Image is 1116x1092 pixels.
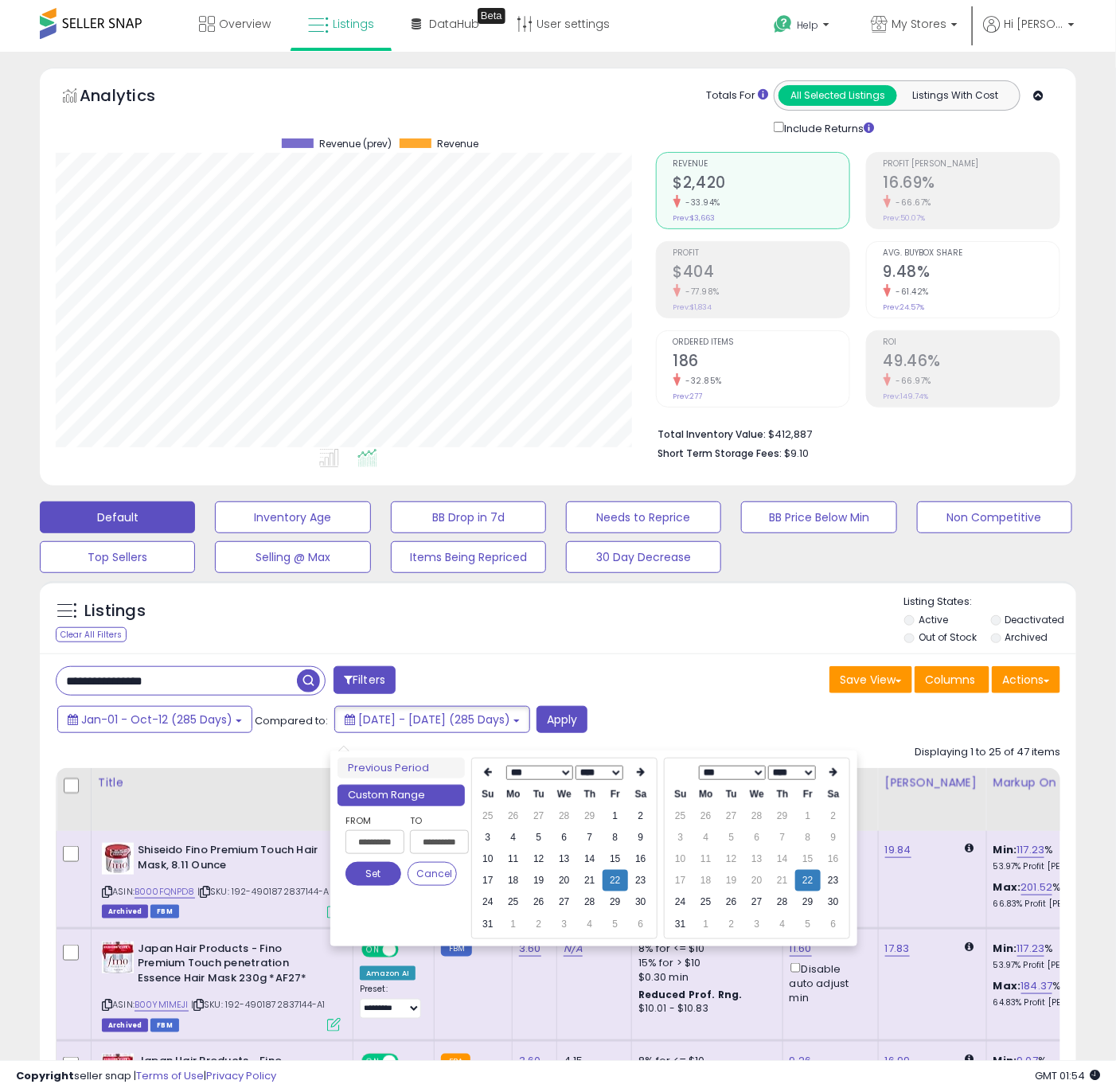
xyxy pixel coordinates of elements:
[884,263,1059,284] h2: 9.48%
[795,914,821,935] td: 5
[80,84,186,111] h5: Analytics
[84,600,146,622] h5: Listings
[761,2,845,52] a: Help
[658,447,782,460] b: Short Term Storage Fees:
[396,942,422,956] span: OFF
[744,827,770,848] td: 6
[628,827,654,848] td: 9
[628,914,654,935] td: 6
[693,805,719,827] td: 26
[566,501,721,533] button: Needs to Reprice
[552,784,577,805] th: We
[915,745,1060,760] div: Displaying 1 to 25 of 47 items
[821,848,846,870] td: 16
[215,541,370,573] button: Selling @ Max
[744,891,770,913] td: 27
[577,827,603,848] td: 7
[744,784,770,805] th: We
[603,784,628,805] th: Fr
[475,827,501,848] td: 3
[744,914,770,935] td: 3
[770,827,795,848] td: 7
[790,1053,812,1069] a: 9.26
[821,891,846,913] td: 30
[919,613,948,626] label: Active
[638,970,771,985] div: $0.30 min
[719,784,744,805] th: Tu
[638,988,743,1001] b: Reduced Prof. Rng.
[102,1054,134,1086] img: 41lq7SOntPL._SL40_.jpg
[526,784,552,805] th: Tu
[429,16,479,32] span: DataHub
[1035,1068,1100,1083] span: 2025-10-13 01:54 GMT
[1004,16,1063,32] span: Hi [PERSON_NAME]
[478,8,505,24] div: Tooltip anchor
[577,784,603,805] th: Th
[673,174,849,195] h2: $2,420
[993,941,1017,956] b: Min:
[197,885,329,898] span: | SKU: 192-4901872837144-A
[358,712,510,727] span: [DATE] - [DATE] (285 Days)
[363,942,383,956] span: ON
[552,848,577,870] td: 13
[360,966,416,981] div: Amazon AI
[681,197,721,209] small: -33.94%
[552,827,577,848] td: 6
[668,891,693,913] td: 24
[673,392,703,401] small: Prev: 277
[993,879,1021,895] b: Max:
[884,249,1059,258] span: Avg. Buybox Share
[338,785,465,806] li: Custom Range
[658,423,1048,443] li: $412,887
[785,446,810,461] span: $9.10
[1017,1053,1039,1069] a: 9.07
[150,905,179,918] span: FBM
[795,870,821,891] td: 22
[884,338,1059,347] span: ROI
[770,891,795,913] td: 28
[526,827,552,848] td: 5
[603,914,628,935] td: 5
[983,16,1075,52] a: Hi [PERSON_NAME]
[821,784,846,805] th: Sa
[475,848,501,870] td: 10
[81,712,232,727] span: Jan-01 - Oct-12 (285 Days)
[744,870,770,891] td: 20
[577,870,603,891] td: 21
[566,541,721,573] button: 30 Day Decrease
[628,848,654,870] td: 16
[628,891,654,913] td: 30
[501,914,526,935] td: 1
[719,805,744,827] td: 27
[603,848,628,870] td: 15
[885,1053,911,1069] a: 16.99
[773,14,793,34] i: Get Help
[16,1068,74,1083] strong: Copyright
[475,914,501,935] td: 31
[410,813,457,829] label: To
[102,942,134,973] img: 41lq7SOntPL._SL40_.jpg
[603,891,628,913] td: 29
[519,941,541,957] a: 3.60
[795,784,821,805] th: Fr
[603,827,628,848] td: 8
[790,774,872,791] div: Min Price
[770,784,795,805] th: Th
[564,941,583,957] a: N/A
[437,138,478,150] span: Revenue
[884,160,1059,169] span: Profit [PERSON_NAME]
[925,672,975,688] span: Columns
[884,174,1059,195] h2: 16.69%
[884,392,929,401] small: Prev: 149.74%
[884,302,925,312] small: Prev: 24.57%
[255,713,328,728] span: Compared to:
[191,998,326,1011] span: | SKU: 192-4901872837144-A1
[770,848,795,870] td: 14
[668,870,693,891] td: 17
[138,942,331,990] b: Japan Hair Products - Fino Premium Touch penetration Essence Hair Mask 230g *AF27*
[552,870,577,891] td: 20
[333,16,374,32] span: Listings
[770,870,795,891] td: 21
[475,805,501,827] td: 25
[706,88,768,103] div: Totals For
